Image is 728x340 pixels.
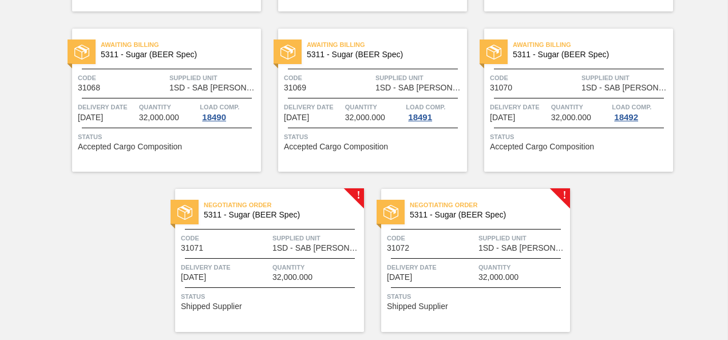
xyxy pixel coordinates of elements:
span: 5311 - Sugar (BEER Spec) [101,50,252,59]
span: Delivery Date [181,262,270,273]
span: Negotiating Order [204,199,364,211]
a: !statusNegotiating Order5311 - Sugar (BEER Spec)Code31071Supplied Unit1SD - SAB [PERSON_NAME]Deli... [158,189,364,332]
span: Awaiting Billing [513,39,673,50]
span: 10/01/2025 [284,113,309,122]
span: 31069 [284,84,306,92]
span: Quantity [551,101,610,113]
a: statusAwaiting Billing5311 - Sugar (BEER Spec)Code31068Supplied Unit1SD - SAB [PERSON_NAME]Delive... [55,29,261,172]
span: Quantity [139,101,197,113]
span: Status [78,131,258,143]
a: !statusNegotiating Order5311 - Sugar (BEER Spec)Code31072Supplied Unit1SD - SAB [PERSON_NAME]Deli... [364,189,570,332]
span: Code [490,72,579,84]
span: Code [78,72,167,84]
span: Awaiting Billing [307,39,467,50]
img: status [280,45,295,60]
span: 1SD - SAB Rosslyn Brewery [169,84,258,92]
a: Load Comp.18492 [612,101,670,122]
span: Supplied Unit [478,232,567,244]
a: statusAwaiting Billing5311 - Sugar (BEER Spec)Code31069Supplied Unit1SD - SAB [PERSON_NAME]Delive... [261,29,467,172]
img: status [383,205,398,220]
span: Supplied Unit [169,72,258,84]
span: Awaiting Billing [101,39,261,50]
span: Load Comp. [200,101,239,113]
span: 1SD - SAB Rosslyn Brewery [478,244,567,252]
span: 5311 - Sugar (BEER Spec) [204,211,355,219]
span: Status [387,291,567,302]
span: Delivery Date [387,262,476,273]
span: Delivery Date [490,101,548,113]
span: 5311 - Sugar (BEER Spec) [410,211,561,219]
div: 18490 [200,113,228,122]
span: Accepted Cargo Composition [78,143,182,151]
span: 5311 - Sugar (BEER Spec) [307,50,458,59]
span: 10/01/2025 [387,273,412,282]
span: Status [490,131,670,143]
span: 5311 - Sugar (BEER Spec) [513,50,664,59]
div: 18491 [406,113,434,122]
span: 1SD - SAB Rosslyn Brewery [272,244,361,252]
span: 1SD - SAB Rosslyn Brewery [581,84,670,92]
span: 31068 [78,84,100,92]
span: Code [181,232,270,244]
span: Status [181,291,361,302]
span: 31071 [181,244,203,252]
span: Delivery Date [78,101,136,113]
span: Code [284,72,373,84]
span: 32,000.000 [551,113,591,122]
span: 31072 [387,244,409,252]
span: Quantity [345,101,403,113]
span: 32,000.000 [345,113,385,122]
span: Negotiating Order [410,199,570,211]
img: status [486,45,501,60]
span: Accepted Cargo Composition [490,143,594,151]
span: Supplied Unit [581,72,670,84]
span: 10/01/2025 [78,113,103,122]
span: Accepted Cargo Composition [284,143,388,151]
span: Shipped Supplier [181,302,242,311]
span: 32,000.000 [478,273,519,282]
span: Supplied Unit [272,232,361,244]
span: Status [284,131,464,143]
span: Code [387,232,476,244]
span: 32,000.000 [139,113,179,122]
span: 32,000.000 [272,273,312,282]
a: statusAwaiting Billing5311 - Sugar (BEER Spec)Code31070Supplied Unit1SD - SAB [PERSON_NAME]Delive... [467,29,673,172]
span: Load Comp. [406,101,445,113]
span: 10/01/2025 [490,113,515,122]
span: Quantity [272,262,361,273]
span: Load Comp. [612,101,651,113]
a: Load Comp.18491 [406,101,464,122]
a: Load Comp.18490 [200,101,258,122]
span: 31070 [490,84,512,92]
span: Shipped Supplier [387,302,448,311]
img: status [177,205,192,220]
span: 1SD - SAB Rosslyn Brewery [375,84,464,92]
img: status [74,45,89,60]
span: Quantity [478,262,567,273]
span: 10/01/2025 [181,273,206,282]
span: Delivery Date [284,101,342,113]
span: Supplied Unit [375,72,464,84]
div: 18492 [612,113,640,122]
